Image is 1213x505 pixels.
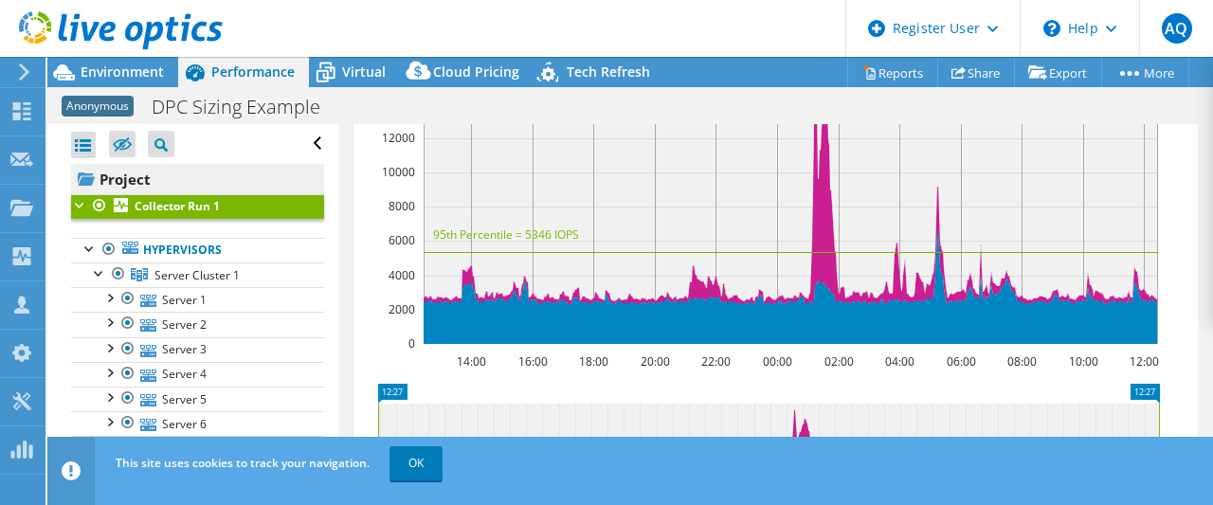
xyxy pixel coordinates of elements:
[408,335,415,352] text: 0
[116,455,370,471] span: This site uses cookies to track your navigation.
[389,267,415,283] text: 4000
[382,164,415,180] text: 10000
[640,353,669,370] text: 20:00
[700,353,730,370] text: 22:00
[456,353,485,370] text: 14:00
[884,353,914,370] text: 04:00
[71,194,324,219] a: Collector Run 1
[211,63,295,81] span: Performance
[567,63,650,81] span: Tech Refresh
[389,232,415,248] text: 6000
[382,130,415,146] text: 12000
[62,96,134,117] span: Anonymous
[71,164,324,194] a: Project
[578,353,607,370] text: 18:00
[71,411,324,436] a: Server 6
[937,58,1015,87] a: Share
[1129,353,1158,370] text: 12:00
[71,362,324,387] a: Server 4
[389,198,415,214] text: 8000
[135,198,220,214] b: Collector Run 1
[71,262,324,287] a: Server Cluster 1
[847,58,938,87] a: Reports
[946,353,975,370] text: 06:00
[71,387,324,411] a: Server 5
[1043,20,1060,37] svg: \n
[81,63,164,81] span: Environment
[71,238,324,262] a: Hypervisors
[389,301,415,317] text: 2000
[1162,13,1192,44] span: AQ
[342,63,386,81] span: Virtual
[1101,58,1189,87] a: More
[389,446,443,480] a: OK
[143,97,350,117] h1: DPC Sizing Example
[1014,58,1102,87] a: Export
[517,353,547,370] text: 16:00
[433,226,579,243] text: 95th Percentile = 5346 IOPS
[1068,353,1097,370] text: 10:00
[71,312,324,336] a: Server 2
[71,337,324,362] a: Server 3
[824,353,853,370] text: 02:00
[71,287,324,312] a: Server 1
[762,353,791,370] text: 00:00
[433,63,519,81] span: Cloud Pricing
[154,267,240,283] span: Server Cluster 1
[1006,353,1036,370] text: 08:00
